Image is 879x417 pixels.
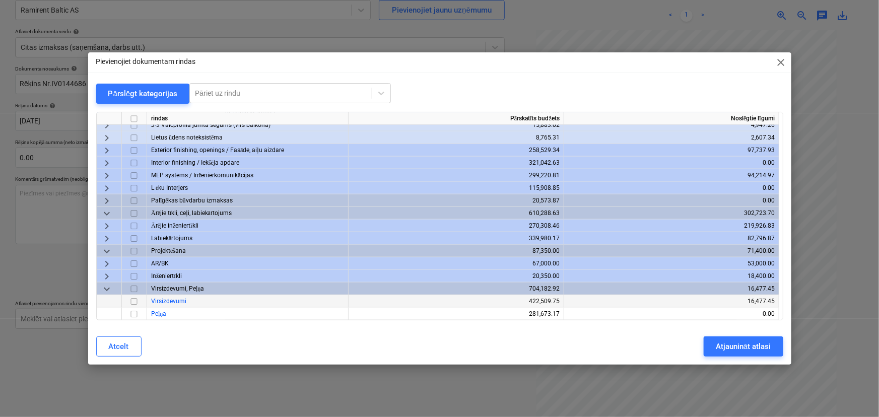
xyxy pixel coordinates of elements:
span: L ēku Interjers [151,184,188,191]
div: 704,182.92 [353,283,560,295]
div: 321,042.63 [353,157,560,169]
span: MEP systems / Inženierkomunikācijas [151,172,253,179]
span: keyboard_arrow_right [101,258,113,270]
span: Virsizdevumi, Peļņa [151,285,204,292]
span: Inženiertīkli [151,272,182,280]
span: keyboard_arrow_right [101,119,113,131]
button: Atcelt [96,336,142,357]
a: Peļņa [151,310,166,317]
div: 4,947.26 [568,119,775,131]
div: 20,573.87 [353,194,560,207]
div: 87,350.00 [353,245,560,257]
div: 0.00 [568,308,775,320]
div: 82,796.87 [568,232,775,245]
span: keyboard_arrow_down [101,207,113,220]
div: 71,400.00 [568,245,775,257]
span: keyboard_arrow_right [101,132,113,144]
div: 20,350.00 [353,270,560,283]
div: 18,400.00 [568,270,775,283]
div: Atcelt [109,340,129,353]
div: 270,308.46 [353,220,560,232]
div: 281,673.17 [353,308,560,320]
div: 219,926.83 [568,220,775,232]
div: 0.00 [568,157,775,169]
div: 8,765.31 [353,131,560,144]
div: 299,220.81 [353,169,560,182]
button: Atjaunināt atlasi [704,336,783,357]
a: Virsizdevumi [151,298,186,305]
div: 2,607.34 [568,131,775,144]
span: keyboard_arrow_right [101,195,113,207]
span: keyboard_arrow_right [101,220,113,232]
span: Ārējie inženiertīkli [151,222,198,229]
span: keyboard_arrow_right [101,157,113,169]
span: Palīgēkas būvdarbu izmaksas [151,197,233,204]
div: 15,883.02 [353,119,560,131]
div: 97,737.93 [568,144,775,157]
div: Atjaunināt atlasi [716,340,771,353]
div: 302,723.70 [568,207,775,220]
div: 610,288.63 [353,207,560,220]
div: 422,509.75 [353,295,560,308]
span: Exterior finishing, openings / Fasāde, aiļu aizdare [151,147,284,154]
span: AR/BK [151,260,169,267]
span: keyboard_arrow_right [101,170,113,182]
div: 53,000.00 [568,257,775,270]
div: 258,529.34 [353,144,560,157]
div: Pārskatīts budžets [349,112,564,125]
div: 0.00 [568,194,775,207]
span: keyboard_arrow_right [101,145,113,157]
span: keyboard_arrow_down [101,283,113,295]
span: close [775,56,787,68]
button: Pārslēgt kategorijas [96,84,190,104]
div: Pārslēgt kategorijas [108,87,178,100]
span: keyboard_arrow_down [101,245,113,257]
span: Labiekārtojums [151,235,192,242]
span: J-3 Valcprofila jumta segums (virs balkona) [151,121,271,128]
span: Ārējie tīkli, ceļi, labiekārtojums [151,210,232,217]
div: 339,980.17 [353,232,560,245]
span: Interior finishing / Iekšēja apdare [151,159,239,166]
span: keyboard_arrow_right [101,182,113,194]
span: keyboard_arrow_right [101,270,113,283]
div: 94,214.97 [568,169,775,182]
span: keyboard_arrow_right [101,233,113,245]
span: Lietus ūdens noteksistēma [151,134,223,141]
span: Projektēšana [151,247,186,254]
div: Noslēgtie līgumi [564,112,779,125]
div: 67,000.00 [353,257,560,270]
div: rindas [147,112,349,125]
p: Pievienojiet dokumentam rindas [96,56,196,67]
div: 16,477.45 [568,283,775,295]
div: 115,908.85 [353,182,560,194]
div: 16,477.45 [568,295,775,308]
div: 0.00 [568,182,775,194]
